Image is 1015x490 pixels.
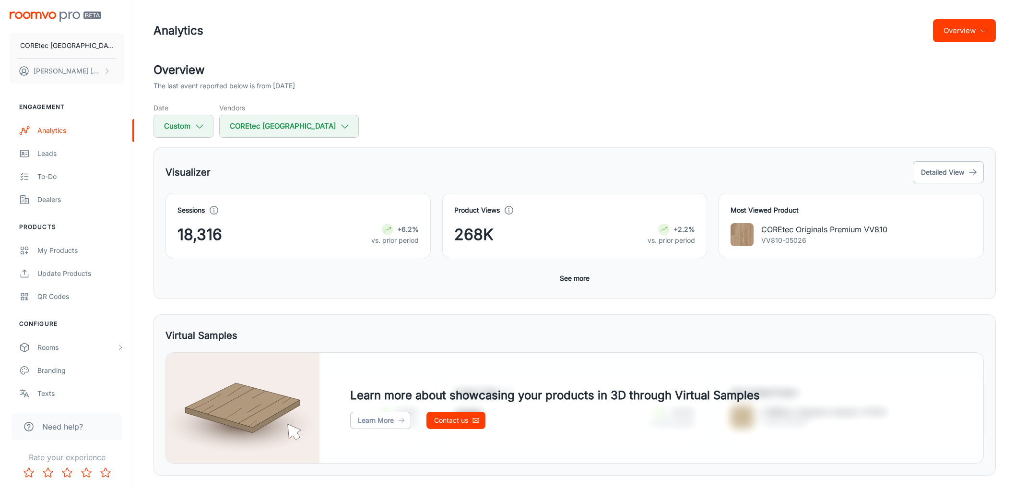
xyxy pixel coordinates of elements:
[761,224,887,235] p: COREtec Originals Premium VV810
[10,33,124,58] button: COREtec [GEOGRAPHIC_DATA]
[371,235,419,246] p: vs. prior period
[177,223,222,246] span: 18,316
[153,61,996,79] h2: Overview
[648,235,695,246] p: vs. prior period
[20,40,114,51] p: COREtec [GEOGRAPHIC_DATA]
[165,165,211,179] h5: Visualizer
[37,365,124,376] div: Branding
[77,463,96,482] button: Rate 4 star
[10,12,101,22] img: Roomvo PRO Beta
[37,125,124,136] div: Analytics
[153,22,203,39] h1: Analytics
[34,66,101,76] p: [PERSON_NAME] [PERSON_NAME]
[454,205,500,215] h4: Product Views
[10,59,124,84] button: [PERSON_NAME] [PERSON_NAME]
[933,19,996,42] button: Overview
[153,103,213,113] h5: Date
[153,115,213,138] button: Custom
[219,115,359,138] button: COREtec [GEOGRAPHIC_DATA]
[731,205,972,215] h4: Most Viewed Product
[37,171,124,182] div: To-do
[177,205,205,215] h4: Sessions
[19,463,38,482] button: Rate 1 star
[454,223,494,246] span: 268K
[42,421,83,432] span: Need help?
[556,270,593,287] button: See more
[219,103,359,113] h5: Vendors
[731,223,754,246] img: COREtec Originals Premium VV810
[37,388,124,399] div: Texts
[38,463,58,482] button: Rate 2 star
[397,225,419,233] strong: +6.2%
[37,291,124,302] div: QR Codes
[37,194,124,205] div: Dealers
[153,81,295,91] p: The last event reported below is from [DATE]
[37,148,124,159] div: Leads
[96,463,115,482] button: Rate 5 star
[165,328,237,343] h5: Virtual Samples
[761,235,887,246] p: VV810-05026
[426,412,485,429] a: Contact us
[37,342,117,353] div: Rooms
[8,452,126,463] p: Rate your experience
[350,412,411,429] a: Learn More
[37,245,124,256] div: My Products
[58,463,77,482] button: Rate 3 star
[913,161,984,183] button: Detailed View
[37,268,124,279] div: Update Products
[673,225,695,233] strong: +2.2%
[350,387,760,404] h4: Learn more about showcasing your products in 3D through Virtual Samples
